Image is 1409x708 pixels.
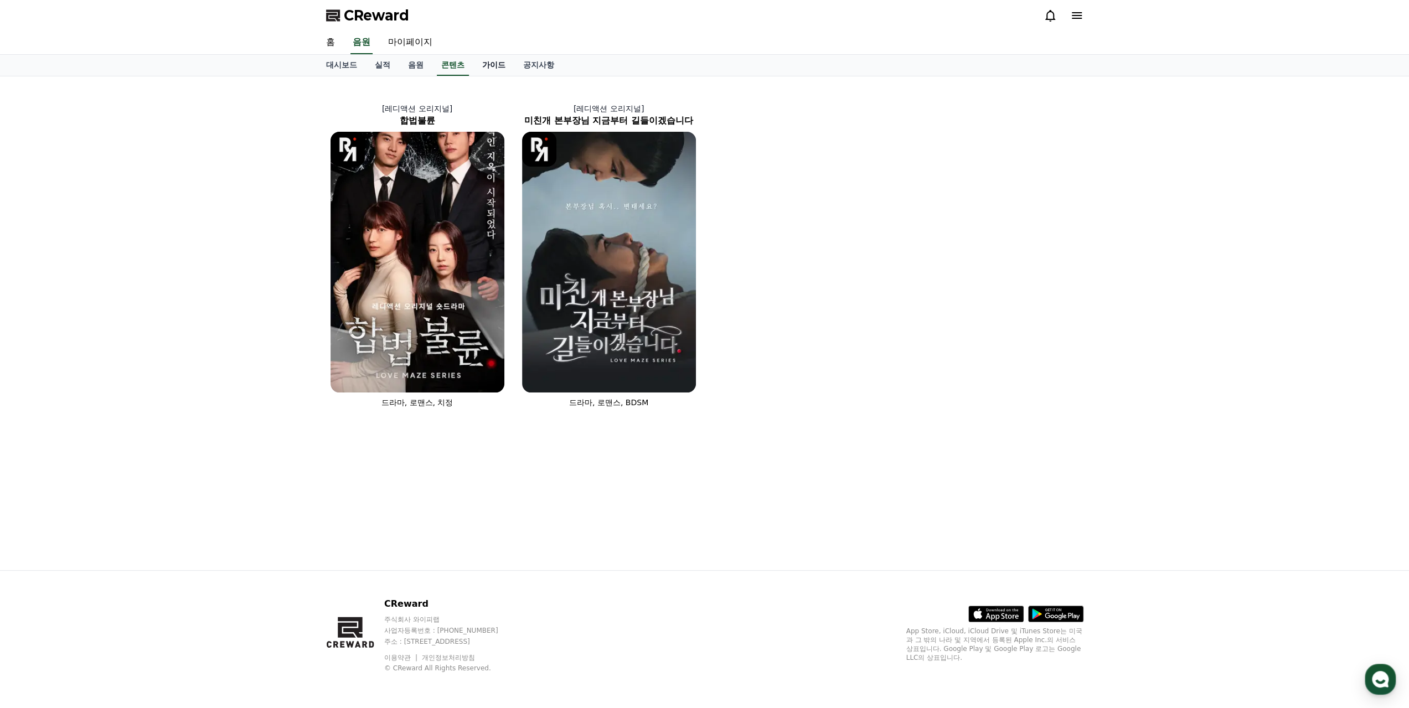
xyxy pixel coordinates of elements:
[384,654,419,662] a: 이용약관
[384,615,519,624] p: 주식회사 와이피랩
[522,132,696,392] img: 미친개 본부장님 지금부터 길들이겠습니다
[384,597,519,611] p: CReward
[331,132,504,392] img: 합법불륜
[317,55,366,76] a: 대시보드
[513,114,705,127] h2: 미친개 본부장님 지금부터 길들이겠습니다
[366,55,399,76] a: 실적
[381,398,453,407] span: 드라마, 로맨스, 치정
[350,31,373,54] a: 음원
[35,368,42,376] span: 홈
[331,132,365,167] img: [object Object] Logo
[473,55,514,76] a: 가이드
[379,31,441,54] a: 마이페이지
[322,94,513,417] a: [레디액션 오리지널] 합법불륜 합법불륜 [object Object] Logo 드라마, 로맨스, 치정
[437,55,469,76] a: 콘텐츠
[3,351,73,379] a: 홈
[384,637,519,646] p: 주소 : [STREET_ADDRESS]
[569,398,648,407] span: 드라마, 로맨스, BDSM
[384,626,519,635] p: 사업자등록번호 : [PHONE_NUMBER]
[317,31,344,54] a: 홈
[171,368,184,376] span: 설정
[384,664,519,673] p: © CReward All Rights Reserved.
[322,114,513,127] h2: 합법불륜
[344,7,409,24] span: CReward
[399,55,432,76] a: 음원
[513,103,705,114] p: [레디액션 오리지널]
[522,132,557,167] img: [object Object] Logo
[513,94,705,417] a: [레디액션 오리지널] 미친개 본부장님 지금부터 길들이겠습니다 미친개 본부장님 지금부터 길들이겠습니다 [object Object] Logo 드라마, 로맨스, BDSM
[322,103,513,114] p: [레디액션 오리지널]
[143,351,213,379] a: 설정
[73,351,143,379] a: 대화
[326,7,409,24] a: CReward
[906,627,1083,662] p: App Store, iCloud, iCloud Drive 및 iTunes Store는 미국과 그 밖의 나라 및 지역에서 등록된 Apple Inc.의 서비스 상표입니다. Goo...
[101,368,115,377] span: 대화
[422,654,475,662] a: 개인정보처리방침
[514,55,563,76] a: 공지사항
